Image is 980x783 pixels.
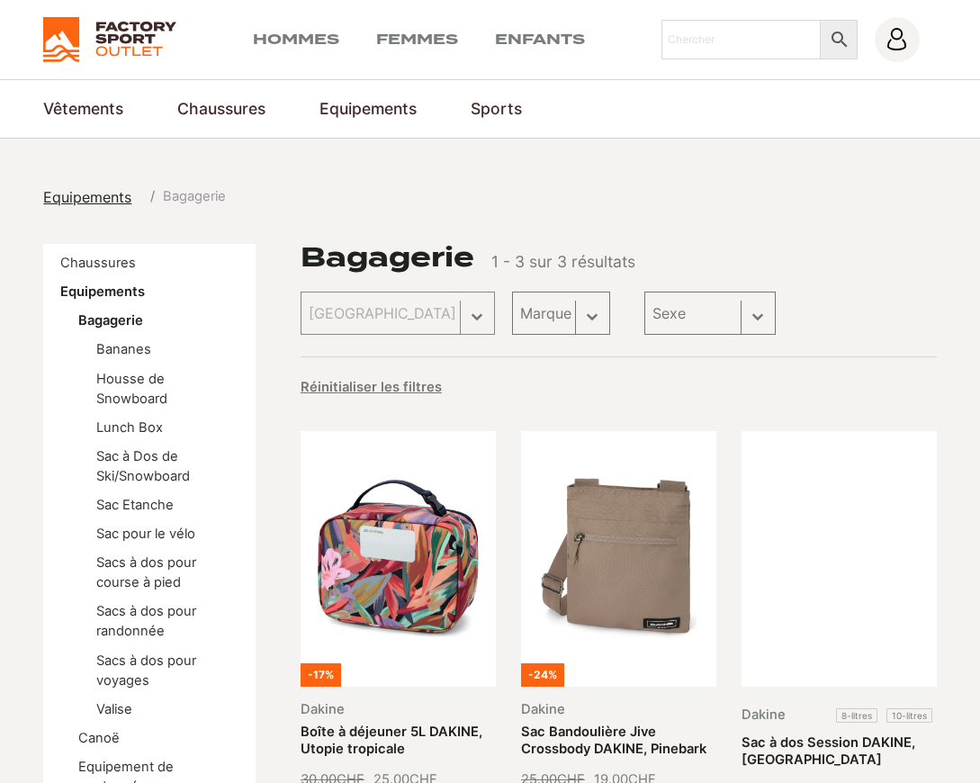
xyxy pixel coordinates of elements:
a: Enfants [495,29,585,50]
a: Valise [96,701,132,717]
h1: Bagagerie [301,244,474,271]
a: Bagagerie [78,312,143,328]
input: Chercher [661,20,821,59]
a: Sacs à dos pour voyages [96,652,196,688]
a: Chaussures [60,255,136,271]
span: Bagagerie [163,186,226,206]
a: Vêtements [43,97,123,121]
a: Femmes [376,29,458,50]
a: Equipements [319,97,417,121]
a: Hommes [253,29,339,50]
a: Equipements [60,283,145,300]
a: Sacs à dos pour course à pied [96,554,196,590]
a: Equipements [43,186,142,208]
a: Housse de Snowboard [96,371,167,407]
a: Chaussures [177,97,265,121]
a: Boîte à déjeuner 5L DAKINE, Utopie tropicale [301,724,482,757]
span: Equipements [43,188,131,206]
a: Canoë [78,730,120,746]
a: Sac Bandoulière Jive Crossbody DAKINE, Pinebark [521,724,706,757]
a: Sacs à dos pour randonnée [96,603,196,639]
a: Sac pour le vélo [96,526,195,542]
nav: breadcrumbs [43,186,225,208]
a: Lunch Box [96,419,163,436]
a: Sac Etanche [96,497,174,513]
a: Bananes [96,341,151,357]
a: Sac à dos Session DAKINE, [GEOGRAPHIC_DATA] [742,734,915,768]
img: Factory Sport Outlet [43,17,175,62]
a: Sac à Dos de Ski/Snowboard [96,448,190,484]
a: Sports [471,97,522,121]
